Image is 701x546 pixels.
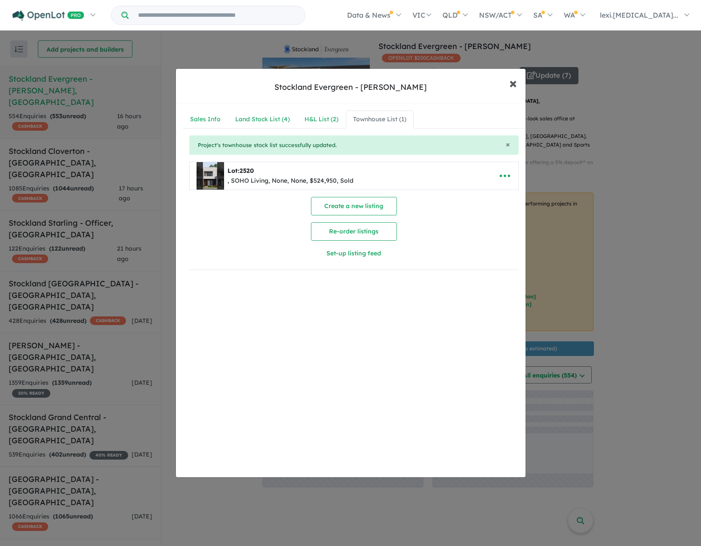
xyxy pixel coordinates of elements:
div: Land Stock List ( 4 ) [235,114,290,125]
input: Try estate name, suburb, builder or developer [130,6,303,25]
img: Stockland%20Evergreen%20-%20Clyde%20-%20Lot%202520___1725322436.jpeg [197,162,224,190]
div: Project's townhouse stock list successfully updated. [189,135,519,155]
button: Create a new listing [311,197,397,215]
div: Stockland Evergreen - [PERSON_NAME] [274,82,427,93]
button: Set-up listing feed [271,244,436,263]
b: Lot: [228,167,254,175]
span: lexi.[MEDICAL_DATA]... [600,11,678,19]
span: 2520 [240,167,254,175]
div: Townhouse List ( 1 ) [353,114,406,125]
span: × [506,139,510,149]
span: × [509,74,517,92]
button: Re-order listings [311,222,397,241]
div: Sales Info [190,114,221,125]
div: H&L List ( 2 ) [304,114,338,125]
div: , SOHO Living, None, None, $524,950, Sold [228,176,354,186]
img: Openlot PRO Logo White [12,10,84,21]
button: Close [506,141,510,148]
